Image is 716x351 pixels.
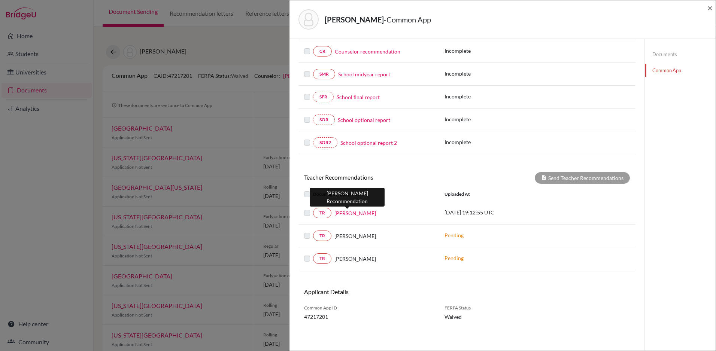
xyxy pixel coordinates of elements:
span: - Common App [384,15,431,24]
span: Waived [445,313,518,321]
p: Pending [445,231,546,239]
span: [PERSON_NAME] [334,255,376,263]
div: [PERSON_NAME] Recommendation [310,188,385,207]
p: Incomplete [445,115,522,123]
h6: Applicant Details [304,288,461,295]
a: School final report [337,93,380,101]
p: Incomplete [445,47,522,55]
a: TR [313,208,331,218]
a: CR [313,46,332,57]
span: 47217201 [304,313,433,321]
div: Document Type / Name [298,190,439,199]
p: Incomplete [445,92,522,100]
p: Pending [445,254,546,262]
a: [PERSON_NAME] [334,209,376,217]
p: [DATE] 19:12:55 UTC [445,208,546,216]
div: Uploaded at [439,190,551,199]
a: SMR [313,69,335,79]
p: Incomplete [445,138,522,146]
span: FERPA Status [445,305,518,311]
a: SFR [313,92,334,102]
a: School midyear report [338,70,390,78]
a: School optional report [338,116,390,124]
a: SOR2 [313,137,337,148]
a: Counselor recommendation [335,48,400,55]
a: TR [313,253,331,264]
a: TR [313,231,331,241]
span: Common App ID [304,305,433,311]
h6: Teacher Recommendations [298,174,467,181]
a: School optional report 2 [340,139,397,147]
button: Close [707,3,713,12]
p: Incomplete [445,70,522,77]
span: [PERSON_NAME] [334,232,376,240]
div: Send Teacher Recommendations [535,172,630,184]
a: Common App [645,64,716,77]
a: SOR [313,115,335,125]
strong: [PERSON_NAME] [325,15,384,24]
span: × [707,2,713,13]
a: Documents [645,48,716,61]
